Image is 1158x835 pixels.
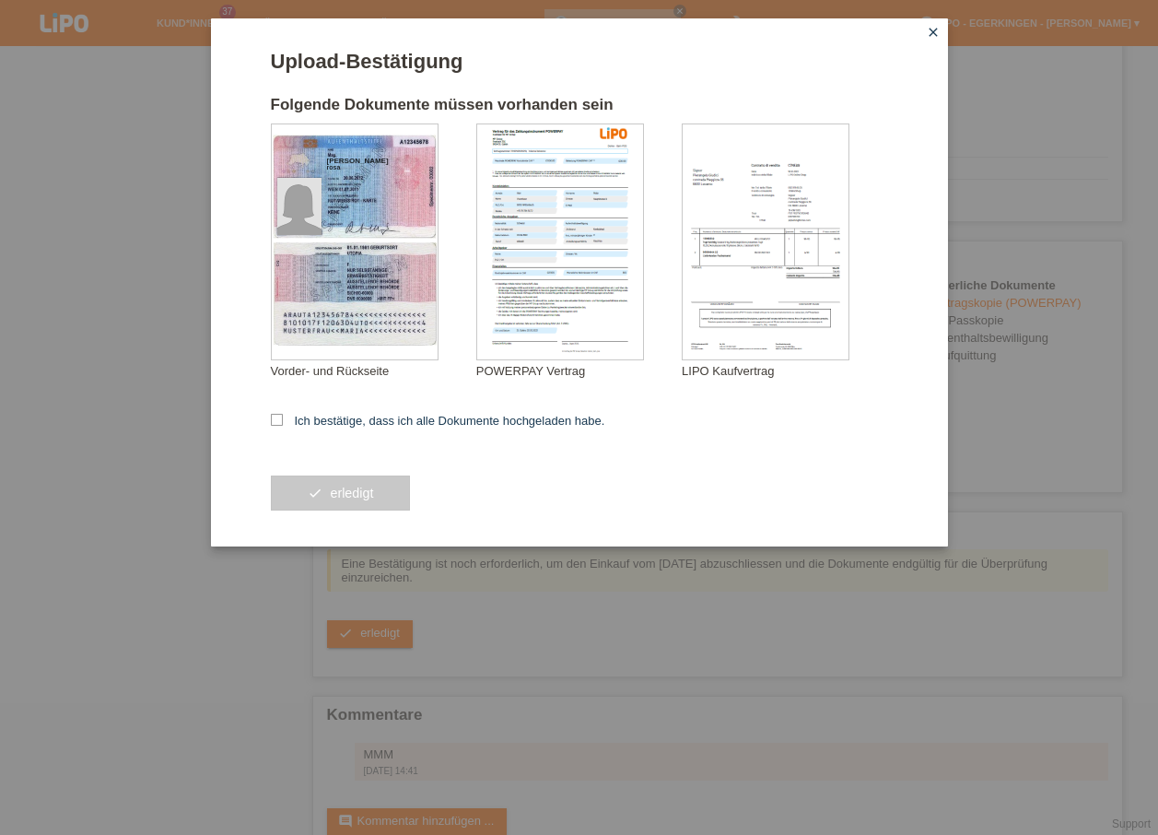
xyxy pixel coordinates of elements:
img: upload_document_confirmation_type_receipt_generic.png [683,124,848,359]
div: [PERSON_NAME] [327,157,419,165]
div: POWERPAY Vertrag [476,364,682,378]
img: upload_document_confirmation_type_contract_kkg_whitelabel.png [477,124,643,359]
div: LIPO Kaufvertrag [682,364,887,378]
i: close [926,25,941,40]
button: check erledigt [271,476,411,511]
img: foreign_id_photo_female.png [277,178,322,235]
h2: Folgende Dokumente müssen vorhanden sein [271,96,888,123]
span: erledigt [330,486,373,500]
h1: Upload-Bestätigung [271,50,888,73]
a: close [921,23,945,44]
img: 39073_print.png [600,127,627,139]
div: rosa [327,164,419,171]
img: upload_document_confirmation_type_id_foreign_empty.png [272,124,438,359]
div: Vorder- und Rückseite [271,364,476,378]
i: check [308,486,322,500]
label: Ich bestätige, dass ich alle Dokumente hochgeladen habe. [271,414,605,428]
